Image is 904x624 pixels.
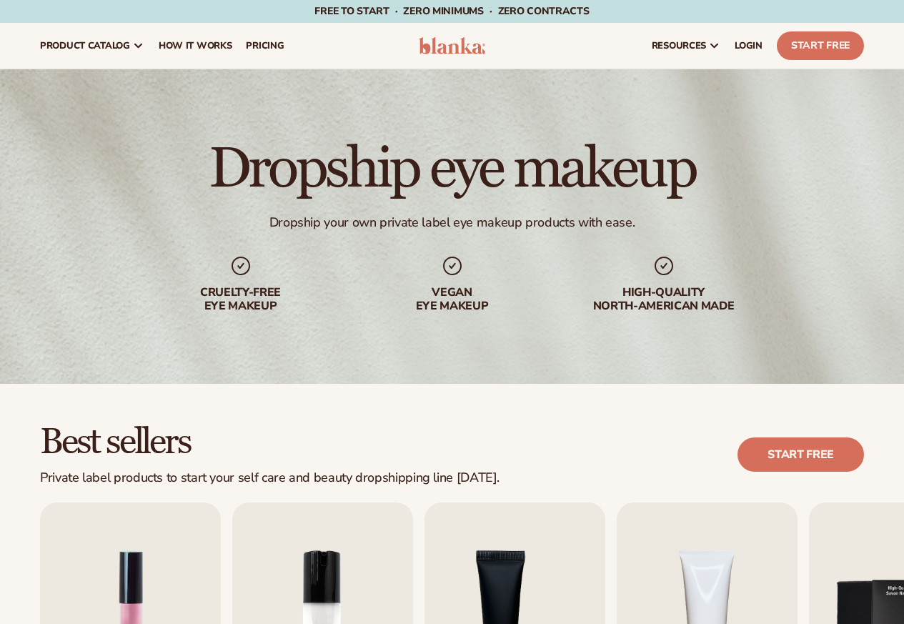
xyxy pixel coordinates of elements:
a: product catalog [33,23,152,69]
div: Private label products to start your self care and beauty dropshipping line [DATE]. [40,470,500,486]
h2: Best sellers [40,424,500,462]
a: LOGIN [727,23,770,69]
span: pricing [246,40,284,51]
div: Dropship your own private label eye makeup products with ease. [269,214,635,231]
span: How It Works [159,40,232,51]
span: resources [652,40,706,51]
h1: Dropship eye makeup [209,140,695,197]
span: Free to start · ZERO minimums · ZERO contracts [314,4,589,18]
a: pricing [239,23,291,69]
a: Start free [737,437,864,472]
div: High-quality North-american made [572,286,755,313]
img: logo [419,37,486,54]
a: resources [645,23,727,69]
a: How It Works [152,23,239,69]
span: product catalog [40,40,130,51]
a: Start Free [777,31,864,60]
div: Vegan eye makeup [361,286,544,313]
span: LOGIN [735,40,763,51]
div: Cruelty-free eye makeup [149,286,332,313]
